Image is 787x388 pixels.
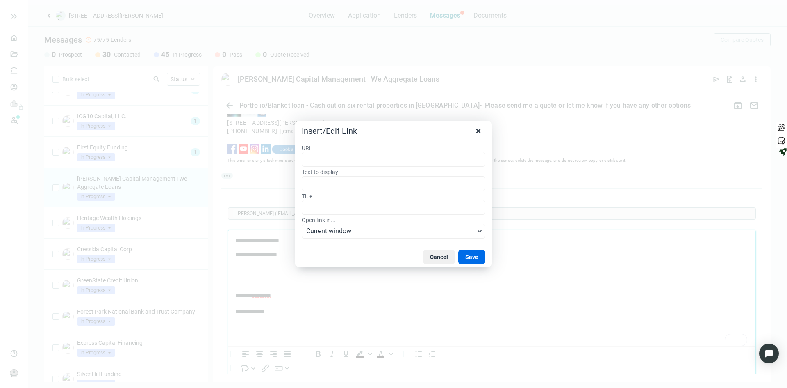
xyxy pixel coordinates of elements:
label: Open link in... [302,216,485,224]
button: Save [458,250,485,264]
label: Title [302,193,485,200]
label: URL [302,145,485,152]
button: Cancel [423,250,455,264]
button: Close [471,124,485,138]
button: Open link in... [302,224,485,239]
span: Current window [306,226,475,236]
body: To enrich screen reader interactions, please activate Accessibility in Grammarly extension settings [7,7,521,86]
label: Text to display [302,168,485,176]
div: Insert/Edit Link [302,126,357,136]
div: Open Intercom Messenger [759,344,779,363]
